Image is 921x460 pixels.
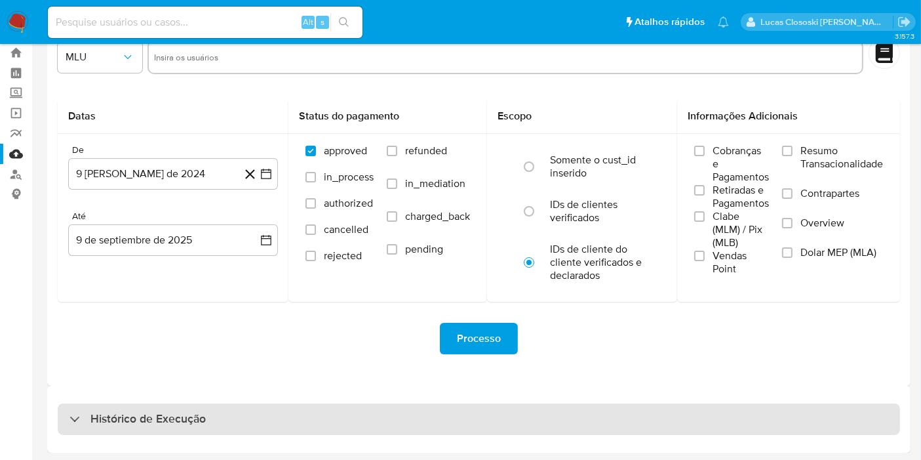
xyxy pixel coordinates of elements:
[895,31,914,41] span: 3.157.3
[718,16,729,28] a: Notificações
[897,15,911,29] a: Sair
[330,13,357,31] button: search-icon
[761,16,893,28] p: lucas.clososki@mercadolivre.com
[303,16,313,28] span: Alt
[48,14,363,31] input: Pesquise usuários ou casos...
[321,16,324,28] span: s
[635,15,705,29] span: Atalhos rápidos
